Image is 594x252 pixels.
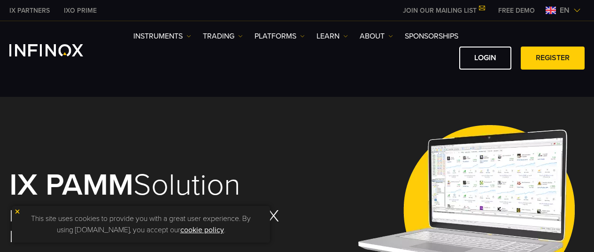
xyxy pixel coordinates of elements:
a: INFINOX [2,6,57,16]
a: INFINOX MENU [491,6,542,16]
a: Learn [316,31,348,42]
strong: IX PAMM [9,166,133,204]
a: Instruments [133,31,191,42]
a: JOIN OUR MAILING LIST [396,7,491,15]
h1: Solution [9,169,285,201]
span: en [556,5,573,16]
a: PLATFORMS [255,31,305,42]
a: cookie policy [180,225,224,235]
p: This site uses cookies to provide you with a great user experience. By using [DOMAIN_NAME], you a... [16,211,265,238]
a: TRADING [203,31,243,42]
a: LOGIN [459,47,511,70]
img: yellow close icon [14,208,21,215]
a: INFINOX [57,6,104,16]
h2: Diversify your investments with the IX PAMM solution. [9,206,285,247]
a: REGISTER [521,47,585,70]
a: SPONSORSHIPS [405,31,458,42]
a: ABOUT [360,31,393,42]
a: INFINOX Logo [9,44,105,56]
